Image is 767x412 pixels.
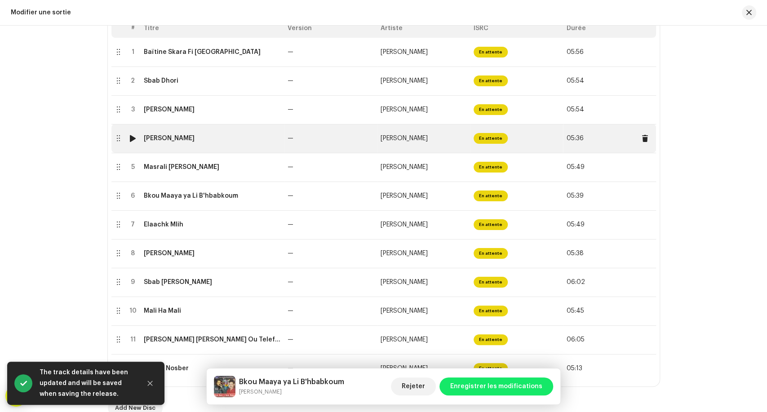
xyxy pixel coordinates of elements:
[567,365,582,372] span: 05:13
[381,308,428,314] span: Cheikh El Wahdani
[381,49,428,55] span: Cheikh El Wahdani
[567,336,585,343] span: 06:05
[567,49,584,56] span: 05:56
[381,279,428,285] span: Cheikh El Wahdani
[239,387,344,396] small: Bkou Maaya ya Li B'hbabkoum
[474,104,508,115] span: En attente
[288,337,293,343] span: —
[284,20,377,38] th: Version
[381,250,428,257] span: Cheikh El Wahdani
[381,164,428,170] span: Cheikh El Wahdani
[288,193,293,199] span: —
[144,106,195,113] div: Zine Mlih
[474,219,508,230] span: En attente
[377,20,470,38] th: Artiste
[450,377,542,395] span: Enregistrer les modifications
[567,279,585,286] span: 06:02
[288,106,293,113] span: —
[40,367,134,399] div: The track details have been updated and will be saved when saving the release.
[381,78,428,84] span: Cheikh El Wahdani
[381,193,428,199] span: Cheikh El Wahdani
[567,135,584,142] span: 05:36
[144,49,261,56] div: Baïtine Skara Fi Oued Kbir
[144,250,195,257] div: Sekret Maaya
[567,221,585,228] span: 05:49
[214,376,235,397] img: 7cec1191-adb8-4435-b4b1-be451efad465
[144,279,212,286] div: Sbab Douri Aadyani
[474,248,508,259] span: En attente
[567,77,584,84] span: 05:54
[474,47,508,58] span: En attente
[141,374,159,392] button: Close
[144,365,189,372] div: Ch'hel Nosber
[474,363,508,374] span: En attente
[144,164,219,171] div: Masrali Hawdjyana Masrali
[140,20,284,38] th: Titre
[144,77,178,84] div: Sbab Dhori
[567,192,584,199] span: 05:39
[144,307,181,315] div: Mali Ha Mali
[288,78,293,84] span: —
[474,75,508,86] span: En attente
[381,222,428,228] span: Cheikh El Wahdani
[474,162,508,173] span: En attente
[470,20,563,38] th: ISRC
[402,377,425,395] span: Rejeter
[563,20,656,38] th: Durée
[381,365,428,372] span: Cheikh El Wahdani
[288,308,293,314] span: —
[567,106,584,113] span: 05:54
[474,133,508,144] span: En attente
[288,222,293,228] span: —
[381,337,428,343] span: Cheikh El Wahdani
[567,307,584,315] span: 05:45
[5,385,27,407] div: Open Intercom Messenger
[381,135,428,142] span: Cheikh El Wahdani
[144,135,195,142] div: Fozi Fozi
[288,250,293,257] span: —
[567,164,585,171] span: 05:49
[391,377,436,395] button: Rejeter
[288,279,293,285] span: —
[288,49,293,55] span: —
[381,106,428,113] span: Cheikh El Wahdani
[474,306,508,316] span: En attente
[474,277,508,288] span: En attente
[288,135,293,142] span: —
[144,192,238,199] div: Bkou Maaya ya Li B'hbabkoum
[474,190,508,201] span: En attente
[239,377,344,387] h5: Bkou Maaya ya Li B'hbabkoum
[439,377,553,395] button: Enregistrer les modifications
[288,365,293,372] span: —
[567,250,584,257] span: 05:38
[474,334,508,345] span: En attente
[144,221,183,228] div: Elaachk Mlih
[144,336,280,343] div: Dani El Kass Dani Ou Telefli Rayi
[288,164,293,170] span: —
